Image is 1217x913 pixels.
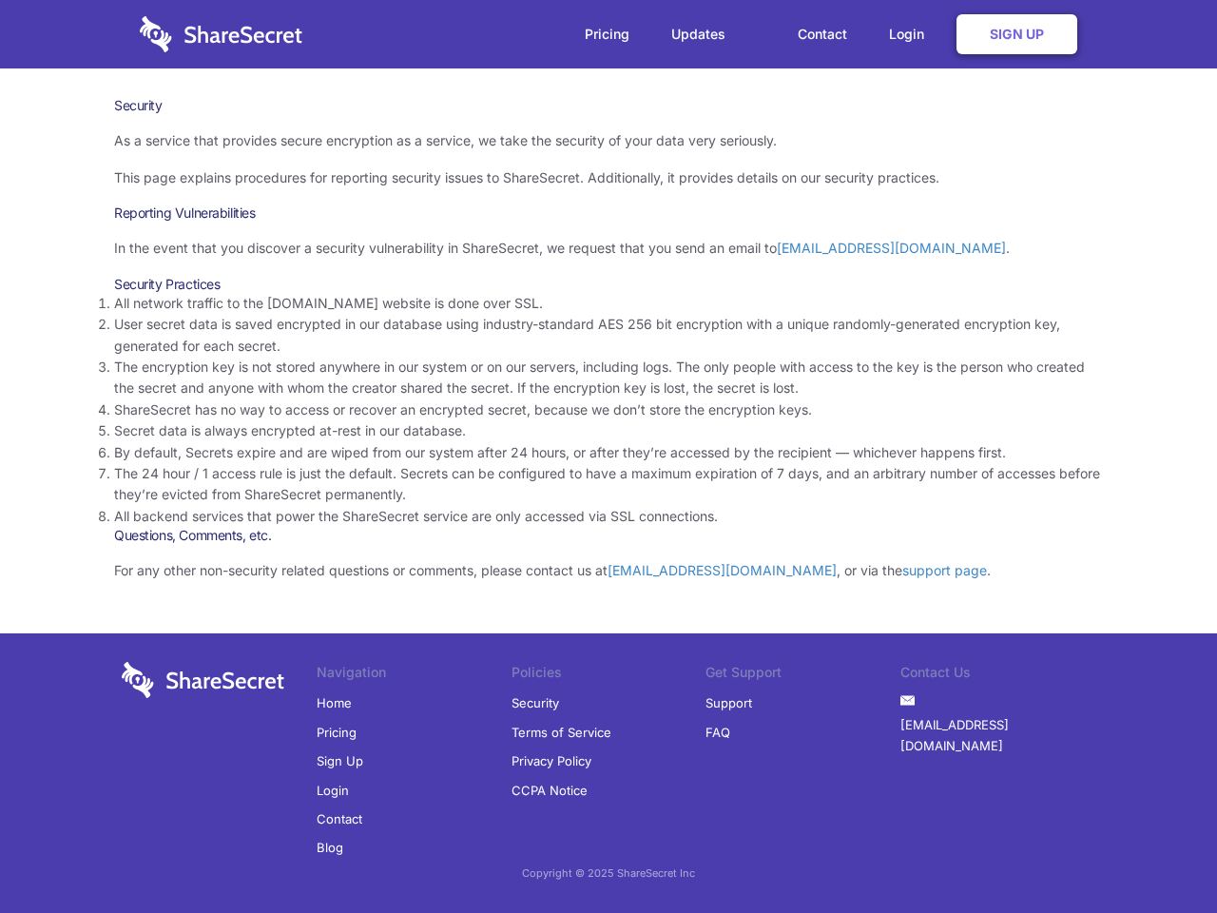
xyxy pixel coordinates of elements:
[317,689,352,717] a: Home
[114,314,1103,357] li: User secret data is saved encrypted in our database using industry-standard AES 256 bit encryptio...
[566,5,648,64] a: Pricing
[512,689,559,717] a: Security
[114,442,1103,463] li: By default, Secrets expire and are wiped from our system after 24 hours, or after they’re accesse...
[114,560,1103,581] p: For any other non-security related questions or comments, please contact us at , or via the .
[114,357,1103,399] li: The encryption key is not stored anywhere in our system or on our servers, including logs. The on...
[114,399,1103,420] li: ShareSecret has no way to access or recover an encrypted secret, because we don’t store the encry...
[705,718,730,747] a: FAQ
[114,463,1103,506] li: The 24 hour / 1 access rule is just the default. Secrets can be configured to have a maximum expi...
[779,5,866,64] a: Contact
[317,718,357,747] a: Pricing
[114,506,1103,527] li: All backend services that power the ShareSecret service are only accessed via SSL connections.
[608,562,837,578] a: [EMAIL_ADDRESS][DOMAIN_NAME]
[512,747,591,775] a: Privacy Policy
[140,16,302,52] img: logo-wordmark-white-trans-d4663122ce5f474addd5e946df7df03e33cb6a1c49d2221995e7729f52c070b2.svg
[122,662,284,698] img: logo-wordmark-white-trans-d4663122ce5f474addd5e946df7df03e33cb6a1c49d2221995e7729f52c070b2.svg
[114,276,1103,293] h3: Security Practices
[114,238,1103,259] p: In the event that you discover a security vulnerability in ShareSecret, we request that you send ...
[956,14,1077,54] a: Sign Up
[114,97,1103,114] h1: Security
[114,167,1103,188] p: This page explains procedures for reporting security issues to ShareSecret. Additionally, it prov...
[317,805,362,833] a: Contact
[317,776,349,805] a: Login
[317,747,363,775] a: Sign Up
[512,718,611,747] a: Terms of Service
[114,130,1103,151] p: As a service that provides secure encryption as a service, we take the security of your data very...
[317,662,512,689] li: Navigation
[114,420,1103,441] li: Secret data is always encrypted at-rest in our database.
[114,527,1103,544] h3: Questions, Comments, etc.
[900,662,1095,689] li: Contact Us
[114,204,1103,222] h3: Reporting Vulnerabilities
[777,240,1006,256] a: [EMAIL_ADDRESS][DOMAIN_NAME]
[705,689,752,717] a: Support
[512,662,706,689] li: Policies
[114,293,1103,314] li: All network traffic to the [DOMAIN_NAME] website is done over SSL.
[870,5,953,64] a: Login
[512,776,588,805] a: CCPA Notice
[705,662,900,689] li: Get Support
[900,710,1095,761] a: [EMAIL_ADDRESS][DOMAIN_NAME]
[902,562,987,578] a: support page
[317,833,343,862] a: Blog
